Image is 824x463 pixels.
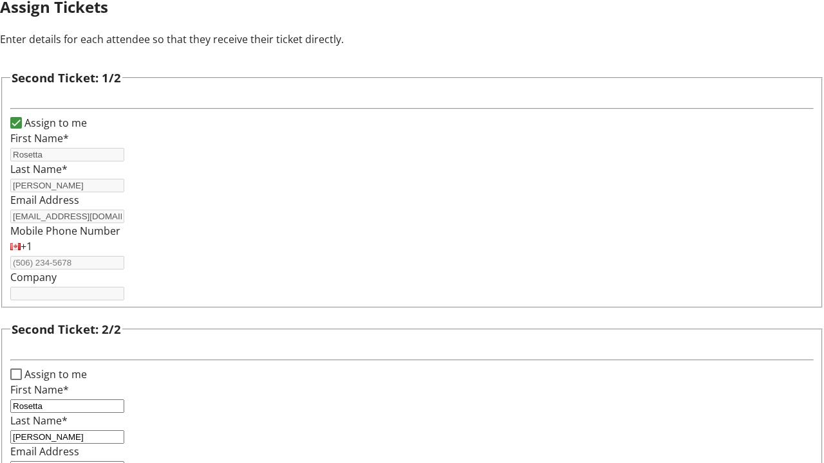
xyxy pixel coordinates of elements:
[10,256,124,269] input: (506) 234-5678
[12,69,121,87] h3: Second Ticket: 1/2
[10,224,120,238] label: Mobile Phone Number
[22,367,87,382] label: Assign to me
[10,383,69,397] label: First Name*
[10,162,68,176] label: Last Name*
[10,193,79,207] label: Email Address
[12,320,121,338] h3: Second Ticket: 2/2
[22,115,87,131] label: Assign to me
[10,413,68,428] label: Last Name*
[10,131,69,145] label: First Name*
[10,444,79,458] label: Email Address
[10,270,57,284] label: Company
